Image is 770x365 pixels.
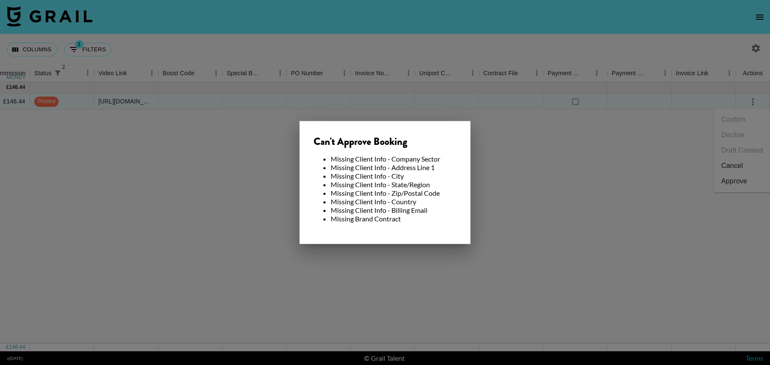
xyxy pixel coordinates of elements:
li: Missing Brand Contract [331,215,456,223]
li: Missing Client Info - Country [331,197,456,206]
li: Missing Client Info - Zip/Postal Code [331,189,456,197]
li: Missing Client Info - Address Line 1 [331,163,456,172]
li: Missing Client Info - Billing Email [331,206,456,215]
div: Can't Approve Booking [314,135,456,148]
li: Missing Client Info - City [331,172,456,180]
li: Missing Client Info - State/Region [331,180,456,189]
li: Missing Client Info - Company Sector [331,155,456,163]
